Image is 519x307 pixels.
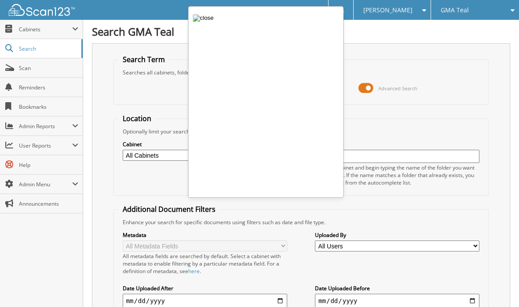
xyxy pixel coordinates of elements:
span: [PERSON_NAME] [363,7,413,13]
div: Optionally limit your search to a particular cabinet or folder [118,128,484,135]
span: Bookmarks [19,103,78,111]
span: Scan [19,64,78,72]
span: Admin Menu [19,181,72,188]
div: Select a cabinet and begin typing the name of the folder you want to search in. If the name match... [315,164,479,186]
span: GMA Teal [441,7,469,13]
div: Enhance your search for specific documents using filters such as date and file type. [118,218,484,226]
label: Uploaded By [315,231,479,239]
label: Folder [315,141,479,148]
span: Help [19,161,78,169]
span: Reminders [19,84,78,91]
label: Cabinet [123,141,287,148]
label: Metadata [123,231,287,239]
legend: Location [118,114,156,123]
span: Advanced Search [378,85,417,92]
span: Cabinets [19,26,72,33]
label: Date Uploaded After [123,285,287,292]
span: Search [19,45,77,52]
div: Searches all cabinets, folders, files, metadata, and keywords [118,69,484,76]
span: Admin Reports [19,122,72,130]
iframe: Chat Widget [475,265,519,307]
legend: Search Term [118,55,169,64]
div: All metadata fields are searched by default. Select a cabinet with metadata to enable filtering b... [123,252,287,275]
h1: Search GMA Teal [92,24,510,39]
span: Announcements [19,200,78,207]
a: here [188,267,200,275]
legend: Additional Document Filters [118,204,220,214]
label: Date Uploaded Before [315,285,479,292]
span: User Reports [19,142,72,149]
img: scan123-logo-white.svg [9,4,75,16]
